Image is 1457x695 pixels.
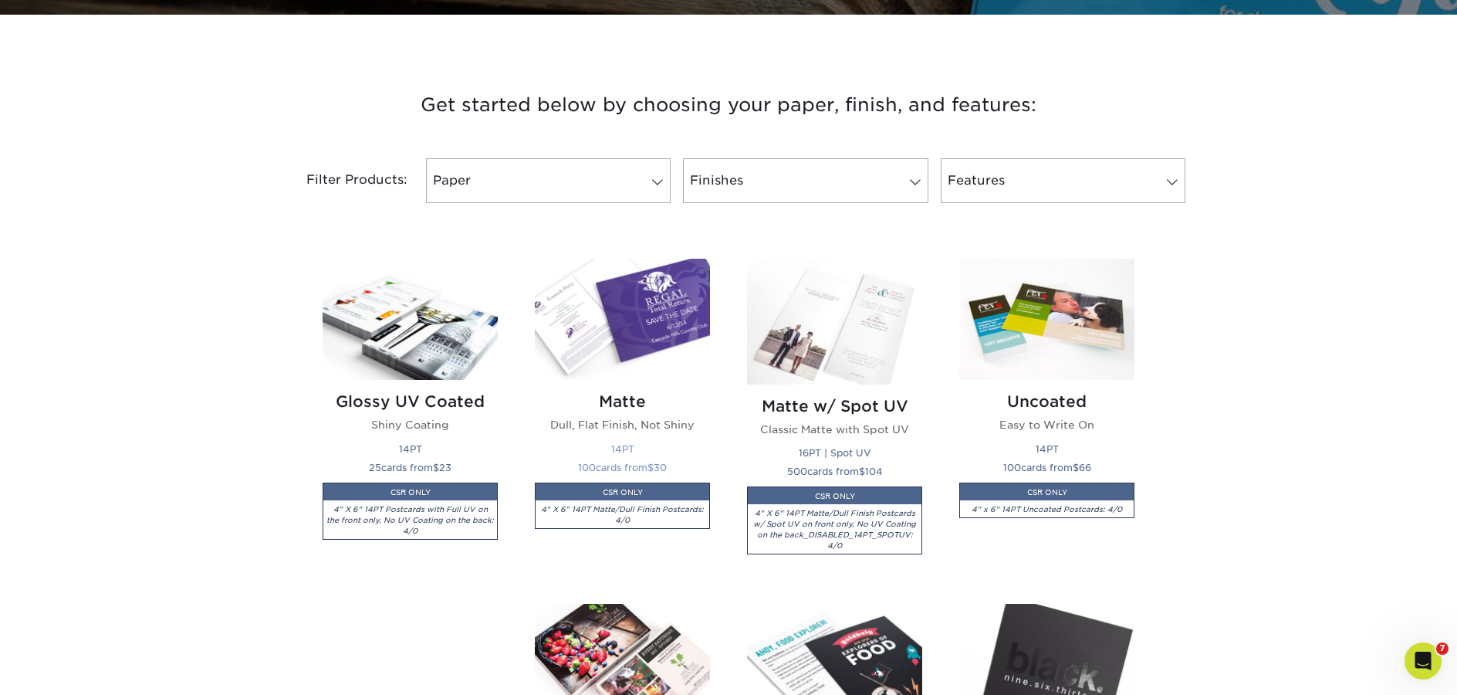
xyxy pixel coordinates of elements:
h2: Uncoated [959,392,1134,411]
img: Glossy UV Coated Postcards [323,259,498,380]
span: $ [433,462,439,473]
i: 4" X 6" 14PT Postcards with Full UV on the front only, No UV Coating on the back: 4/0 [326,505,494,535]
small: cards from [1003,462,1091,473]
span: 100 [1003,462,1021,473]
span: $ [1073,462,1079,473]
small: CSR ONLY [1027,488,1067,497]
span: 100 [578,462,596,473]
span: $ [647,462,654,473]
i: 4" X 6" 14PT Matte/Dull Finish Postcards w/ Spot UV on front only, No UV Coating on the back_DISA... [753,509,916,550]
img: Matte Postcards [535,259,710,380]
a: Finishes [683,158,928,203]
i: 4" X 6" 14PT Matte/Dull Finish Postcards: 4/0 [541,505,704,524]
span: 500 [787,466,807,477]
iframe: Google Customer Reviews [4,648,131,690]
small: cards from [578,462,667,473]
p: Shiny Coating [323,417,498,432]
iframe: Intercom live chat [1405,642,1442,680]
span: 7 [1436,642,1449,655]
div: Filter Products: [265,158,420,203]
p: Easy to Write On [959,417,1134,432]
img: Matte w/ Spot UV Postcards [747,259,922,384]
small: 16PT | Spot UV [799,447,870,459]
a: Matte Postcards Matte Dull, Flat Finish, Not Shiny 14PT 100cards from$30CSR ONLY4" X 6" 14PT Matt... [535,259,710,585]
p: Classic Matte with Spot UV [747,422,922,437]
a: Matte w/ Spot UV Postcards Matte w/ Spot UV Classic Matte with Spot UV 16PT | Spot UV 500cards fr... [747,259,922,585]
span: 25 [369,462,381,473]
img: Uncoated Postcards [959,259,1134,380]
span: 23 [439,462,451,473]
a: Paper [426,158,671,203]
h2: Matte w/ Spot UV [747,397,922,415]
a: Glossy UV Coated Postcards Glossy UV Coated Shiny Coating 14PT 25cards from$23CSR ONLY4" X 6" 14P... [323,259,498,585]
a: Uncoated Postcards Uncoated Easy to Write On 14PT 100cards from$66CSR ONLY4" x 6" 14PT Uncoated P... [959,259,1134,585]
small: 14PT [611,443,634,455]
span: 30 [654,462,667,473]
small: 14PT [1036,443,1059,455]
small: CSR ONLY [815,492,855,500]
small: 14PT [399,443,422,455]
h3: Get started below by choosing your paper, finish, and features: [277,70,1180,140]
small: CSR ONLY [603,488,643,497]
h2: Glossy UV Coated [323,392,498,411]
p: Dull, Flat Finish, Not Shiny [535,417,710,432]
h2: Matte [535,392,710,411]
span: $ [859,466,865,477]
small: cards from [787,466,883,477]
span: 104 [865,466,883,477]
small: cards from [369,462,451,473]
span: 66 [1079,462,1091,473]
a: Features [941,158,1185,203]
small: CSR ONLY [390,488,431,497]
i: 4" x 6" 14PT Uncoated Postcards: 4/0 [972,505,1122,514]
